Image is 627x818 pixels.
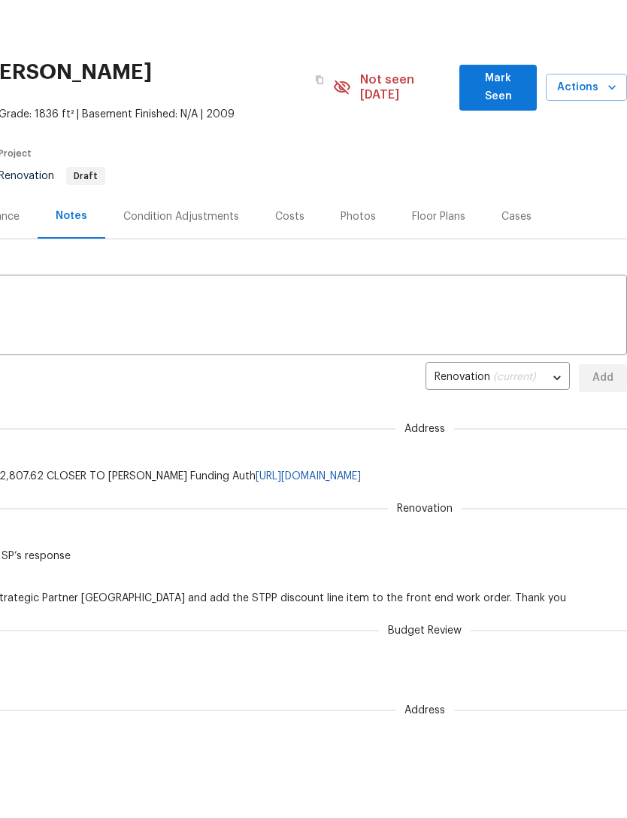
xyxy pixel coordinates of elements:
[395,421,454,436] span: Address
[360,72,451,102] span: Not seen [DATE]
[471,69,525,106] span: Mark Seen
[501,209,532,224] div: Cases
[306,66,333,93] button: Copy Address
[275,209,304,224] div: Costs
[379,623,471,638] span: Budget Review
[56,208,87,224] div: Notes
[68,172,104,181] span: Draft
[412,209,465,224] div: Floor Plans
[341,209,376,224] div: Photos
[426,360,570,397] div: Renovation (current)
[546,74,627,102] button: Actions
[558,78,615,97] span: Actions
[388,501,462,516] span: Renovation
[493,372,536,382] span: (current)
[395,703,454,718] span: Address
[256,471,361,482] a: [URL][DOMAIN_NAME]
[123,209,239,224] div: Condition Adjustments
[459,65,537,111] button: Mark Seen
